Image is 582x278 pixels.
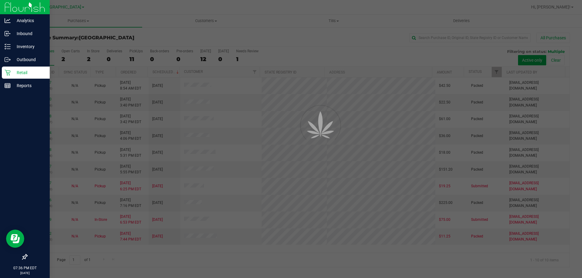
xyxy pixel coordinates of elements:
[3,271,47,275] p: [DATE]
[11,82,47,89] p: Reports
[11,56,47,63] p: Outbound
[3,265,47,271] p: 07:36 PM EDT
[11,17,47,24] p: Analytics
[6,230,24,248] iframe: Resource center
[5,31,11,37] inline-svg: Inbound
[5,57,11,63] inline-svg: Outbound
[5,18,11,24] inline-svg: Analytics
[11,30,47,37] p: Inbound
[5,44,11,50] inline-svg: Inventory
[5,70,11,76] inline-svg: Retail
[11,69,47,76] p: Retail
[11,43,47,50] p: Inventory
[5,83,11,89] inline-svg: Reports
